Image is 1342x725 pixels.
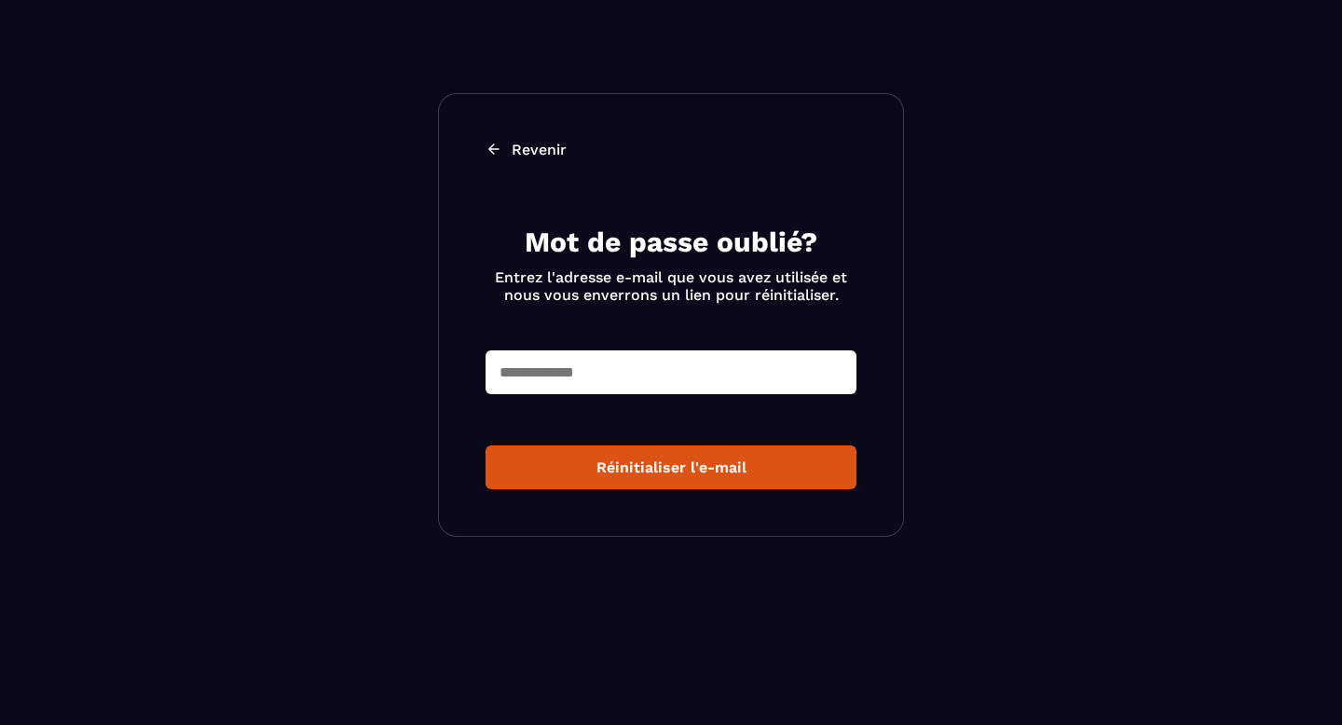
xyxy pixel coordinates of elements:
div: Réinitialiser l'e-mail [500,458,842,476]
button: Réinitialiser l'e-mail [486,445,856,489]
p: Revenir [512,141,567,158]
h2: Mot de passe oublié? [486,224,856,261]
p: Entrez l'adresse e-mail que vous avez utilisée et nous vous enverrons un lien pour réinitialiser. [486,268,856,304]
a: Revenir [486,141,856,158]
